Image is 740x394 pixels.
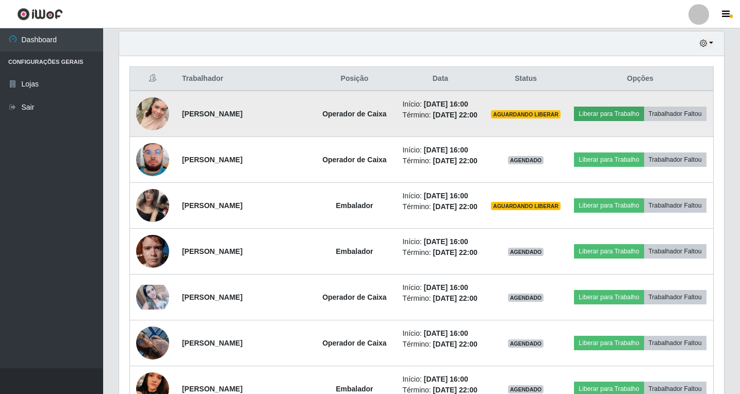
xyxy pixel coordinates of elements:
img: 1755477381693.jpeg [136,130,169,189]
time: [DATE] 16:00 [424,329,468,337]
span: AGENDADO [508,248,544,256]
strong: Operador de Caixa [322,339,387,347]
li: Término: [402,339,478,350]
button: Trabalhador Faltou [644,336,706,350]
time: [DATE] 16:00 [424,237,468,246]
time: [DATE] 22:00 [433,386,478,394]
time: [DATE] 22:00 [433,248,478,256]
time: [DATE] 22:00 [433,202,478,211]
button: Liberar para Trabalho [574,336,644,350]
button: Trabalhador Faltou [644,107,706,121]
span: AGENDADO [508,294,544,302]
strong: Embalador [336,201,373,210]
li: Início: [402,145,478,156]
th: Data [396,67,484,91]
time: [DATE] 16:00 [424,375,468,383]
strong: Embalador [336,385,373,393]
time: [DATE] 22:00 [433,294,478,302]
th: Opções [567,67,714,91]
strong: Operador de Caixa [322,110,387,118]
span: AGENDADO [508,385,544,393]
button: Liberar para Trabalho [574,198,644,213]
time: [DATE] 16:00 [424,283,468,292]
li: Início: [402,236,478,247]
button: Liberar para Trabalho [574,290,644,304]
li: Início: [402,191,478,201]
img: 1668045195868.jpeg [136,285,169,310]
strong: [PERSON_NAME] [182,110,242,118]
strong: Embalador [336,247,373,255]
strong: Operador de Caixa [322,156,387,164]
li: Início: [402,99,478,110]
time: [DATE] 22:00 [433,340,478,348]
li: Início: [402,328,478,339]
button: Liberar para Trabalho [574,152,644,167]
img: 1628262185809.jpeg [136,183,169,227]
time: [DATE] 16:00 [424,146,468,154]
strong: [PERSON_NAME] [182,385,242,393]
button: Trabalhador Faltou [644,244,706,259]
time: [DATE] 22:00 [433,111,478,119]
strong: [PERSON_NAME] [182,156,242,164]
strong: [PERSON_NAME] [182,339,242,347]
button: Trabalhador Faltou [644,290,706,304]
time: [DATE] 16:00 [424,192,468,200]
strong: [PERSON_NAME] [182,201,242,210]
span: AGUARDANDO LIBERAR [491,110,561,118]
button: Liberar para Trabalho [574,107,644,121]
img: CoreUI Logo [17,8,63,21]
time: [DATE] 16:00 [424,100,468,108]
li: Término: [402,247,478,258]
span: AGENDADO [508,339,544,348]
th: Posição [313,67,396,91]
li: Término: [402,201,478,212]
img: 1754441632912.jpeg [136,229,169,273]
img: 1751209659449.jpeg [136,321,169,365]
img: 1753525532646.jpeg [136,84,169,143]
span: AGENDADO [508,156,544,164]
button: Liberar para Trabalho [574,244,644,259]
li: Início: [402,374,478,385]
li: Término: [402,156,478,166]
li: Término: [402,293,478,304]
button: Trabalhador Faltou [644,198,706,213]
th: Status [484,67,567,91]
th: Trabalhador [176,67,313,91]
span: AGUARDANDO LIBERAR [491,202,561,210]
li: Término: [402,110,478,121]
strong: Operador de Caixa [322,293,387,301]
strong: [PERSON_NAME] [182,247,242,255]
time: [DATE] 22:00 [433,157,478,165]
button: Trabalhador Faltou [644,152,706,167]
strong: [PERSON_NAME] [182,293,242,301]
li: Início: [402,282,478,293]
